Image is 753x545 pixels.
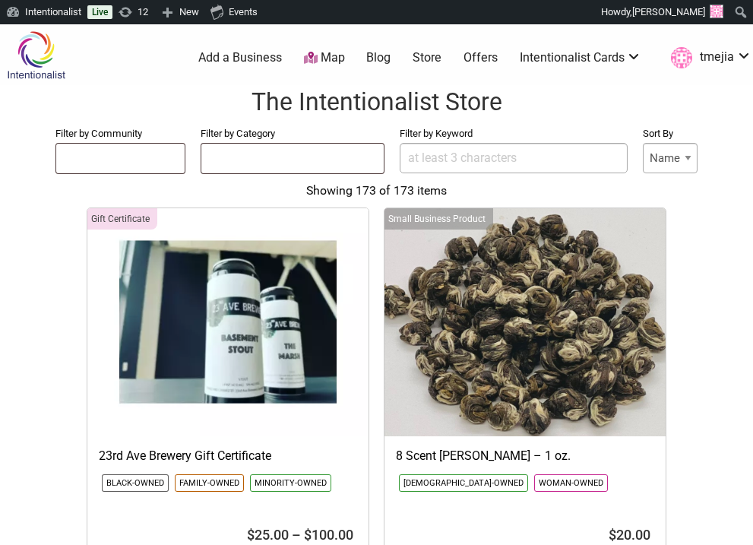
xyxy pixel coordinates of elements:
span: $ [304,527,312,543]
a: Live [87,5,112,19]
li: Click to show only this community [102,474,169,492]
a: Add a Business [198,49,282,66]
span: $ [609,527,616,543]
li: Click to show only this community [175,474,244,492]
span: $ [247,527,255,543]
h3: 8 Scent [PERSON_NAME] – 1 oz. [396,448,654,464]
div: Showing 173 of 173 items [15,182,738,200]
a: Offers [464,49,498,66]
h1: The Intentionalist Store [15,85,738,119]
h3: 23rd Ave Brewery Gift Certificate [99,448,357,464]
div: Click to show only this category [87,208,157,230]
label: Filter by Category [201,125,384,143]
label: Sort By [643,125,698,143]
a: tmejia [663,44,751,71]
label: Filter by Keyword [400,125,628,143]
li: Click to show only this community [399,474,528,492]
a: Blog [366,49,391,66]
label: Filter by Community [55,125,186,143]
input: at least 3 characters [400,143,628,173]
li: Click to show only this community [534,474,608,492]
li: Click to show only this community [250,474,331,492]
bdi: 25.00 [247,527,289,543]
img: Young Tea 8 Scent Jasmine Green Pearl [384,208,666,436]
a: Map [304,49,345,67]
div: Click to show only this category [384,208,493,230]
a: Intentionalist Cards [520,49,642,66]
bdi: 100.00 [304,527,353,543]
span: [PERSON_NAME] [632,6,705,17]
span: – [292,527,301,543]
bdi: 20.00 [609,527,650,543]
a: Store [413,49,441,66]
